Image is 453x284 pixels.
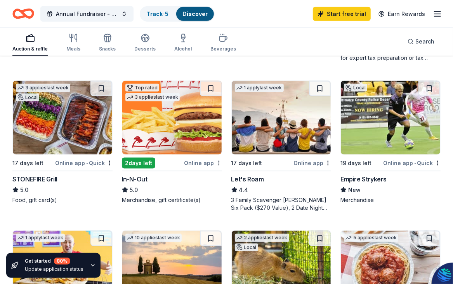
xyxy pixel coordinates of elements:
div: 17 days left [12,159,43,168]
div: Local [16,94,39,101]
button: Annual Fundraiser - Quartermania [40,6,134,22]
a: Image for Let's Roam1 applylast week17 days leftOnline appLet's Roam4.43 Family Scavenger [PERSON... [231,80,332,212]
div: 3 applies last week [125,93,180,101]
div: 3 Family Scavenger [PERSON_NAME] Six Pack ($270 Value), 2 Date Night Scavenger [PERSON_NAME] Two ... [231,196,332,212]
div: Meals [66,46,80,52]
a: Image for In-N-OutTop rated3 applieslast week2days leftOnline appIn-N-Out5.0Merchandise, gift cer... [122,80,222,204]
div: 3 applies last week [16,84,70,92]
div: Snacks [99,46,116,52]
div: 2 applies last week [235,234,289,242]
div: Online app [293,158,331,168]
div: Online app [184,158,222,168]
span: Search [415,37,434,46]
div: 80 % [54,258,70,265]
div: Top rated [125,84,159,92]
div: Online app Quick [383,158,441,168]
img: Image for In-N-Out [122,81,222,155]
span: • [414,160,416,166]
div: 2 days left [122,158,155,169]
div: Let's Roam [231,174,264,184]
button: Alcohol [174,30,192,56]
div: Desserts [134,46,156,52]
button: Search [401,34,441,49]
span: 5.0 [20,185,28,195]
button: Snacks [99,30,116,56]
a: Image for Empire StrykersLocal19 days leftOnline app•QuickEmpire StrykersNewMerchandise [340,80,441,204]
span: • [86,160,88,166]
span: 5.0 [130,185,138,195]
a: Track· 5 [147,10,168,17]
div: Food, gift card(s) [12,196,113,204]
div: 5 applies last week [344,234,398,242]
div: 1 apply last week [16,234,65,242]
div: Merchandise [340,196,441,204]
div: 17 days left [231,159,262,168]
a: Earn Rewards [374,7,430,21]
div: Merchandise, gift certificate(s) [122,196,222,204]
div: Update application status [25,266,83,272]
span: New [348,185,361,195]
div: 19 days left [340,159,371,168]
div: Alcohol [174,46,192,52]
a: Image for STONEFIRE Grill3 applieslast weekLocal17 days leftOnline app•QuickSTONEFIRE Grill5.0Foo... [12,80,113,204]
button: Track· 5Discover [140,6,215,22]
div: Local [344,84,367,92]
span: Annual Fundraiser - Quartermania [56,9,118,19]
img: Image for Let's Roam [232,81,331,155]
img: Image for STONEFIRE Grill [13,81,112,155]
a: Home [12,5,34,23]
a: Discover [182,10,208,17]
div: Empire Strykers [340,174,387,184]
a: Start free trial [313,7,371,21]
div: Auction & raffle [12,46,48,52]
button: Beverages [210,30,236,56]
div: STONEFIRE Grill [12,174,57,184]
button: Desserts [134,30,156,56]
div: Beverages [210,46,236,52]
div: Local [235,244,258,251]
div: 10 applies last week [125,234,182,242]
div: 1 apply last week [235,84,284,92]
span: 4.4 [239,185,248,195]
div: Get started [25,258,83,265]
button: Auction & raffle [12,30,48,56]
div: In-N-Out [122,174,148,184]
img: Image for Empire Strykers [341,81,440,155]
div: Online app Quick [55,158,113,168]
button: Meals [66,30,80,56]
